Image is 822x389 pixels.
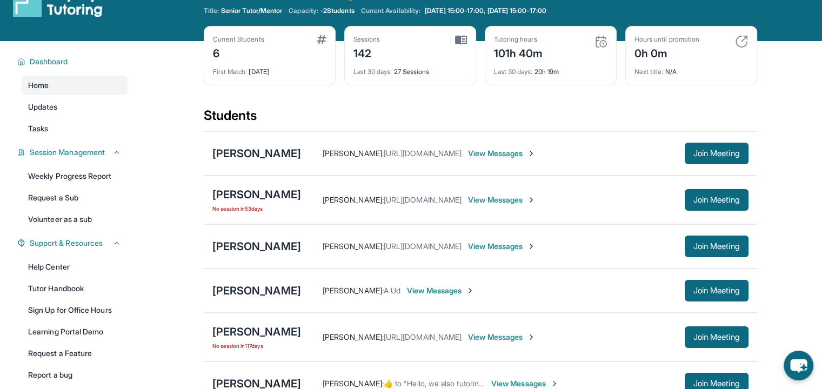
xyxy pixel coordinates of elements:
[22,322,128,341] a: Learning Portal Demo
[212,283,301,298] div: [PERSON_NAME]
[213,61,326,76] div: [DATE]
[22,166,128,186] a: Weekly Progress Report
[784,351,813,380] button: chat-button
[425,6,546,15] span: [DATE] 15:00-17:00, [DATE] 15:00-17:00
[323,149,384,158] span: [PERSON_NAME] :
[30,56,68,67] span: Dashboard
[28,102,58,112] span: Updates
[693,287,740,294] span: Join Meeting
[22,97,128,117] a: Updates
[494,68,533,76] span: Last 30 days :
[634,61,748,76] div: N/A
[685,236,749,257] button: Join Meeting
[25,238,121,249] button: Support & Resources
[594,35,607,48] img: card
[323,242,384,251] span: [PERSON_NAME] :
[491,378,559,389] span: View Messages
[455,35,467,45] img: card
[212,187,301,202] div: [PERSON_NAME]
[527,242,536,251] img: Chevron-Right
[221,6,282,15] span: Senior Tutor/Mentor
[22,300,128,320] a: Sign Up for Office Hours
[212,239,301,254] div: [PERSON_NAME]
[527,196,536,204] img: Chevron-Right
[494,35,543,44] div: Tutoring hours
[213,68,248,76] span: First Match :
[323,195,384,204] span: [PERSON_NAME] :
[289,6,318,15] span: Capacity:
[384,286,400,295] span: A Ud
[25,147,121,158] button: Session Management
[693,380,740,387] span: Join Meeting
[22,210,128,229] a: Volunteer as a sub
[22,344,128,363] a: Request a Feature
[468,148,536,159] span: View Messages
[25,56,121,67] button: Dashboard
[634,44,699,61] div: 0h 0m
[353,61,467,76] div: 27 Sessions
[527,333,536,341] img: Chevron-Right
[494,61,607,76] div: 20h 19m
[361,6,420,15] span: Current Availability:
[407,285,475,296] span: View Messages
[468,241,536,252] span: View Messages
[213,35,264,44] div: Current Students
[550,379,559,388] img: Chevron-Right
[353,68,392,76] span: Last 30 days :
[323,379,384,388] span: [PERSON_NAME] :
[384,195,462,204] span: [URL][DOMAIN_NAME]
[22,188,128,207] a: Request a Sub
[212,341,301,350] span: No session in 117 days
[685,189,749,211] button: Join Meeting
[28,80,49,91] span: Home
[384,332,462,341] span: [URL][DOMAIN_NAME]
[685,280,749,301] button: Join Meeting
[204,107,757,131] div: Students
[735,35,748,48] img: card
[22,279,128,298] a: Tutor Handbook
[353,35,380,44] div: Sessions
[204,6,219,15] span: Title:
[685,143,749,164] button: Join Meeting
[685,326,749,348] button: Join Meeting
[323,286,384,295] span: [PERSON_NAME] :
[212,204,301,213] span: No session in 53 days
[527,149,536,158] img: Chevron-Right
[212,324,301,339] div: [PERSON_NAME]
[30,147,105,158] span: Session Management
[466,286,475,295] img: Chevron-Right
[22,119,128,138] a: Tasks
[468,332,536,343] span: View Messages
[384,242,462,251] span: [URL][DOMAIN_NAME]
[693,150,740,157] span: Join Meeting
[323,332,384,341] span: [PERSON_NAME] :
[693,197,740,203] span: Join Meeting
[468,194,536,205] span: View Messages
[693,334,740,340] span: Join Meeting
[213,44,264,61] div: 6
[320,6,355,15] span: -2 Students
[634,35,699,44] div: Hours until promotion
[30,238,103,249] span: Support & Resources
[384,379,781,388] span: ​👍​ to “ Hello, we also tutoring [DATE] at 4:45pm. I’ve sent the meeting link here as well as you...
[28,123,48,134] span: Tasks
[317,35,326,44] img: card
[494,44,543,61] div: 101h 40m
[212,146,301,161] div: [PERSON_NAME]
[384,149,462,158] span: [URL][DOMAIN_NAME]
[634,68,664,76] span: Next title :
[693,243,740,250] span: Join Meeting
[22,365,128,385] a: Report a bug
[22,257,128,277] a: Help Center
[353,44,380,61] div: 142
[22,76,128,95] a: Home
[423,6,549,15] a: [DATE] 15:00-17:00, [DATE] 15:00-17:00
